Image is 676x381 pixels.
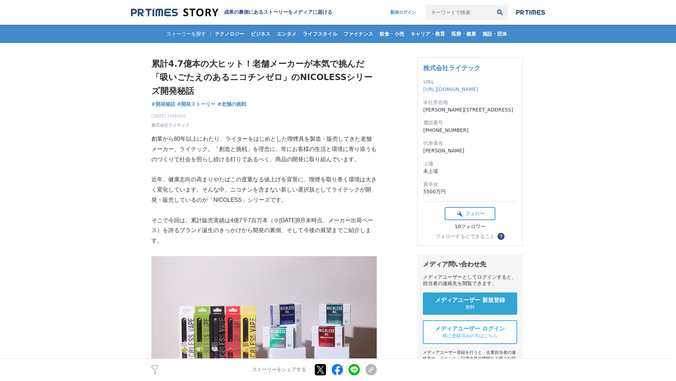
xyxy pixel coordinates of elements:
[423,119,517,127] dt: 電話番号
[131,8,218,17] img: 成果の裏側にあるストーリーをメディアに届ける
[423,181,517,188] dt: 資本金
[436,234,495,239] div: フォローするとできること
[151,216,377,246] p: そこで今回は、累計販売実績は4億7千7百万本（※[DATE]8月末時点、メーカー出荷ベース）を誇るブランド誕生のきっかけから開発の裏側、そして今後の展望までご紹介します。
[423,106,517,114] dd: [PERSON_NAME][STREET_ADDRESS]
[423,127,517,134] dd: [PHONE_NUMBER]
[423,99,517,106] dt: 本社所在地
[151,101,175,108] a: #開発秘話
[151,371,158,375] p: 3
[423,78,517,86] dt: URL
[449,25,479,43] a: 医療・健康
[224,9,332,16] h2: 成果の裏側にあるストーリーをメディアに届ける
[445,207,495,220] button: フォロー
[274,25,299,43] a: エンタメ
[151,113,189,119] span: [DATE] 10時00分
[177,101,216,107] span: #開発ストーリー
[492,5,508,20] button: 検索
[465,304,475,310] span: 無料
[435,325,505,333] span: メディアユーザー ログイン
[151,122,189,128] a: 株式会社ライテック
[423,188,517,195] dd: 5500万円
[341,25,376,43] a: ファイナンス
[423,350,517,380] div: メディアユーザー登録を行うと、企業担当者の連絡先や、イベント・記者会見の情報など様々な特記情報を閲覧できます。 ※内容はストーリー・プレスリリースにより異なります。
[151,57,377,98] h1: 累計4.7億本の大ヒット！老舗メーカーが本気で挑んだ「吸いごたえのあるニコチンゼロ」のNICOLESSシリーズ開発秘話
[423,140,517,147] dt: 代表者名
[377,31,407,37] span: 飲食・小売
[499,234,503,239] span: ？
[177,101,216,108] a: #開発ストーリー
[480,31,510,37] span: 施設・団体
[435,297,505,304] span: メディアユーザー 新規登録
[449,31,479,37] span: 医療・健康
[300,31,340,37] span: ライフスタイル
[217,101,246,108] a: #老舗の挑戦
[151,175,377,205] p: 近年、健康志向の高まりやたばこの度重なる値上げを背景に、喫煙を取り巻く環境は大きく変化しています。そんな中、ニコチンを含まない新しい選択肢としてライテックが開発・販売しているのが「NICOLES...
[131,8,332,17] a: 成果の裏側にあるストーリーをメディアに届ける 成果の裏側にあるストーリーをメディアに届ける
[497,233,505,240] button: ？
[248,25,273,43] a: ビジネス
[426,5,492,20] input: キーワードで検索
[377,25,407,43] a: 飲食・小売
[408,25,448,43] a: キャリア・教育
[212,25,247,43] a: テクノロジー
[248,31,273,37] span: ビジネス
[423,274,517,287] div: メディアユーザーとしてログインすると、担当者の連絡先を閲覧できます。
[217,101,246,107] span: #老舗の挑戦
[151,134,377,164] p: 創業から80年以上にわたり、ライターをはじめとした喫煙具を製造・販売してきた老舗メーカー、ライテック。「創造と挑戦」を理念に、常にお客様の生活と環境に寄り添うものづくりで社会を照らし続ける灯りで...
[151,101,175,107] span: #開発秘話
[423,292,517,315] a: メディアユーザー 新規登録 無料
[423,147,517,155] dd: [PERSON_NAME]
[408,31,448,37] span: キャリア・教育
[516,10,545,15] img: prtimes
[445,224,495,230] div: 10フォロワー
[300,25,340,43] a: ライフスタイル
[423,86,478,92] a: [URL][DOMAIN_NAME]
[423,168,517,175] dd: 未上場
[423,320,517,344] a: メディアユーザー ログイン 既に登録済みの方はこちら
[212,31,247,37] span: テクノロジー
[423,260,517,268] div: メディア問い合わせ先
[383,5,423,20] a: 配信ログイン
[423,160,517,168] dt: 上場
[252,367,306,373] p: ストーリーをシェアする
[274,31,299,37] span: エンタメ
[423,64,480,72] a: 株式会社ライテック
[341,31,376,37] span: ファイナンス
[443,333,497,339] span: 既に登録済みの方はこちら
[480,25,510,43] a: 施設・団体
